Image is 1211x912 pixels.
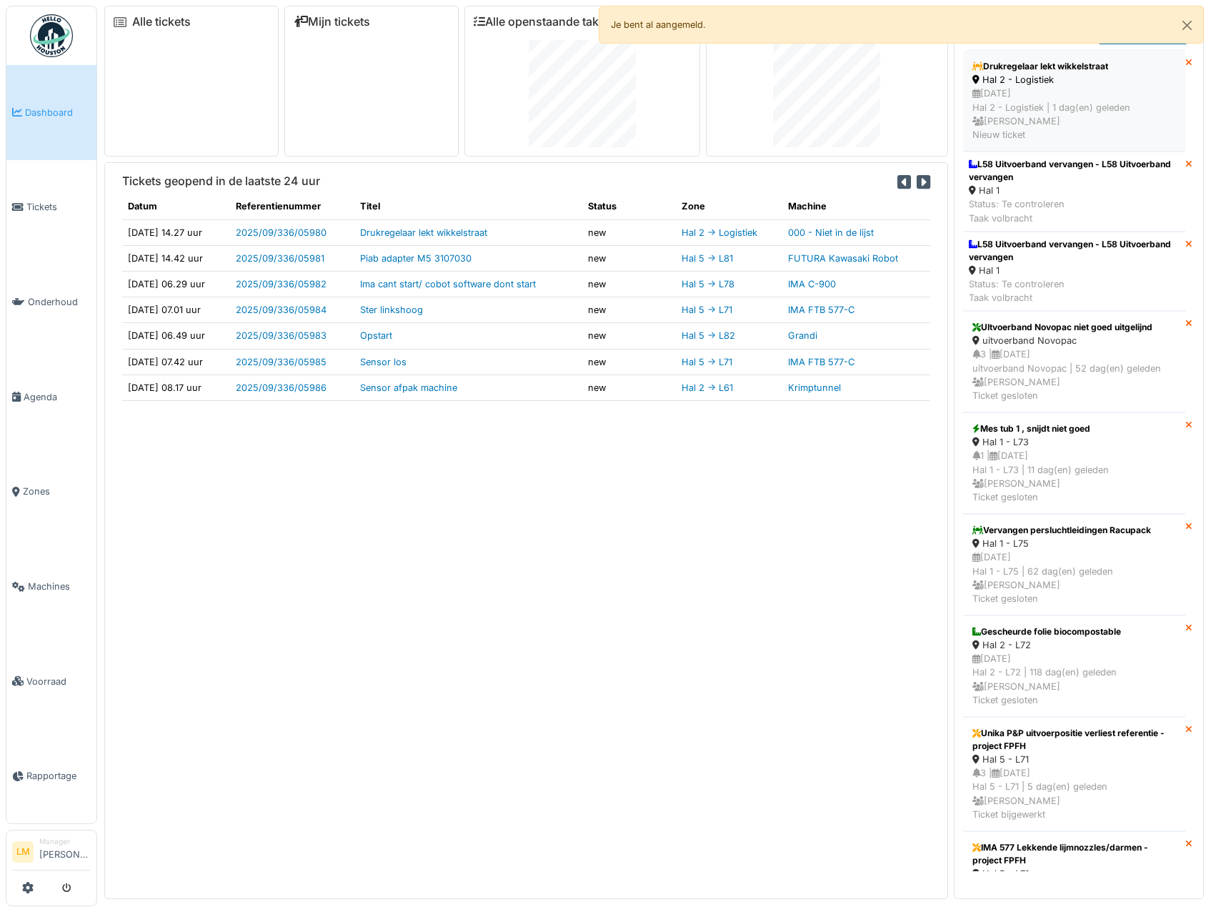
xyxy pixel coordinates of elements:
a: Hal 5 -> L71 [682,304,732,315]
th: Referentienummer [230,194,354,219]
button: Close [1171,6,1203,44]
a: Hal 2 -> L61 [682,382,733,393]
td: [DATE] 08.17 uur [122,375,230,400]
span: Agenda [24,390,91,404]
div: Hal 1 [969,184,1180,197]
a: 2025/09/336/05980 [236,227,327,238]
a: IMA FTB 577-C [788,304,854,315]
a: Sensor los [360,357,407,367]
a: 000 - Niet in de lijst [788,227,874,238]
div: [DATE] Hal 2 - Logistiek | 1 dag(en) geleden [PERSON_NAME] Nieuw ticket [972,86,1176,142]
div: Hal 1 - L73 [972,435,1176,449]
span: Machines [28,580,91,593]
th: Titel [354,194,582,219]
div: Vervangen persluchtleidingen Racupack [972,524,1176,537]
div: Manager [39,836,91,847]
a: Alle openstaande taken [474,15,612,29]
li: [PERSON_NAME] [39,836,91,867]
a: Krimptunnel [788,382,841,393]
td: new [582,375,676,400]
a: FUTURA Kawasaki Robot [788,253,898,264]
a: Grandi [788,330,817,341]
div: 3 | [DATE] uitvoerband Novopac | 52 dag(en) geleden [PERSON_NAME] Ticket gesloten [972,347,1176,402]
a: LM Manager[PERSON_NAME] [12,836,91,871]
span: Zones [23,485,91,498]
div: L58 Uitvoerband vervangen - L58 Uitvoerband vervangen [969,238,1180,264]
td: [DATE] 07.42 uur [122,349,230,375]
th: Zone [676,194,782,219]
a: Dashboard [6,65,96,160]
a: Ima cant start/ cobot software dont start [360,279,536,289]
span: Voorraad [26,675,91,688]
div: Drukregelaar lekt wikkelstraat [972,60,1176,73]
td: new [582,349,676,375]
a: Vervangen persluchtleidingen Racupack Hal 1 - L75 [DATE]Hal 1 - L75 | 62 dag(en) geleden [PERSON_... [963,514,1185,615]
td: [DATE] 14.27 uur [122,219,230,245]
a: Agenda [6,350,96,445]
a: 2025/09/336/05985 [236,357,327,367]
div: Hal 5 - L71 [972,753,1176,766]
span: Dashboard [25,106,91,119]
a: Hal 2 -> Logistiek [682,227,757,238]
div: Status: Te controleren Taak volbracht [969,197,1180,224]
div: [DATE] Hal 1 - L75 | 62 dag(en) geleden [PERSON_NAME] Ticket gesloten [972,550,1176,605]
a: Mijn tickets [294,15,370,29]
div: Mes tub 1 , snijdt niet goed [972,422,1176,435]
a: Voorraad [6,634,96,729]
a: IMA C-900 [788,279,836,289]
a: Opstart [360,330,392,341]
a: 2025/09/336/05983 [236,330,327,341]
a: 2025/09/336/05982 [236,279,327,289]
div: IMA 577 Lekkende lijmnozzles/darmen - project FPFH [972,841,1176,867]
td: new [582,271,676,297]
a: Sensor afpak machine [360,382,457,393]
a: Onderhoud [6,254,96,350]
span: Tickets [26,200,91,214]
a: IMA FTB 577-C [788,357,854,367]
img: Badge_color-CXgf-gQk.svg [30,14,73,57]
div: Hal 2 - Logistiek [972,73,1176,86]
a: 2025/09/336/05986 [236,382,327,393]
div: [DATE] Hal 2 - L72 | 118 dag(en) geleden [PERSON_NAME] Ticket gesloten [972,652,1176,707]
th: Datum [122,194,230,219]
span: Onderhoud [28,295,91,309]
a: 2025/09/336/05981 [236,253,324,264]
th: Machine [782,194,930,219]
div: Gescheurde folie biocompostable [972,625,1176,638]
a: Drukregelaar lekt wikkelstraat [360,227,487,238]
td: new [582,297,676,323]
td: [DATE] 06.29 uur [122,271,230,297]
h6: Tickets geopend in de laatste 24 uur [122,174,320,188]
div: Status: Te controleren Taak volbracht [969,277,1180,304]
a: Tickets [6,160,96,255]
li: LM [12,841,34,863]
td: new [582,323,676,349]
a: Ster linkshoog [360,304,423,315]
div: Hal 5 - L71 [972,867,1176,881]
a: L58 Uitvoerband vervangen - L58 Uitvoerband vervangen Hal 1 Status: Te controlerenTaak volbracht [963,232,1185,312]
td: new [582,219,676,245]
div: 1 | [DATE] Hal 1 - L73 | 11 dag(en) geleden [PERSON_NAME] Ticket gesloten [972,449,1176,504]
a: Machines [6,539,96,634]
span: Rapportage [26,769,91,783]
div: Unika P&P uitvoerpositie verliest referentie - project FPFH [972,727,1176,753]
td: new [582,245,676,271]
div: Je bent al aangemeld. [599,6,1205,44]
a: Hal 5 -> L81 [682,253,733,264]
a: UItvoerband Novopac niet goed uitgelijnd uitvoerband Novopac 3 |[DATE]uitvoerband Novopac | 52 da... [963,311,1185,412]
td: [DATE] 06.49 uur [122,323,230,349]
a: Piab adapter M5 3107030 [360,253,472,264]
td: [DATE] 14.42 uur [122,245,230,271]
a: Unika P&P uitvoerpositie verliest referentie - project FPFH Hal 5 - L71 3 |[DATE]Hal 5 - L71 | 5 ... [963,717,1185,831]
td: [DATE] 07.01 uur [122,297,230,323]
a: Hal 5 -> L78 [682,279,734,289]
a: Rapportage [6,729,96,824]
th: Status [582,194,676,219]
a: Hal 5 -> L82 [682,330,735,341]
a: 2025/09/336/05984 [236,304,327,315]
div: Hal 1 - L75 [972,537,1176,550]
a: Zones [6,445,96,540]
a: Drukregelaar lekt wikkelstraat Hal 2 - Logistiek [DATE]Hal 2 - Logistiek | 1 dag(en) geleden [PER... [963,50,1185,152]
div: 3 | [DATE] Hal 5 - L71 | 5 dag(en) geleden [PERSON_NAME] Ticket bijgewerkt [972,766,1176,821]
a: L58 Uitvoerband vervangen - L58 Uitvoerband vervangen Hal 1 Status: Te controlerenTaak volbracht [963,152,1185,232]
